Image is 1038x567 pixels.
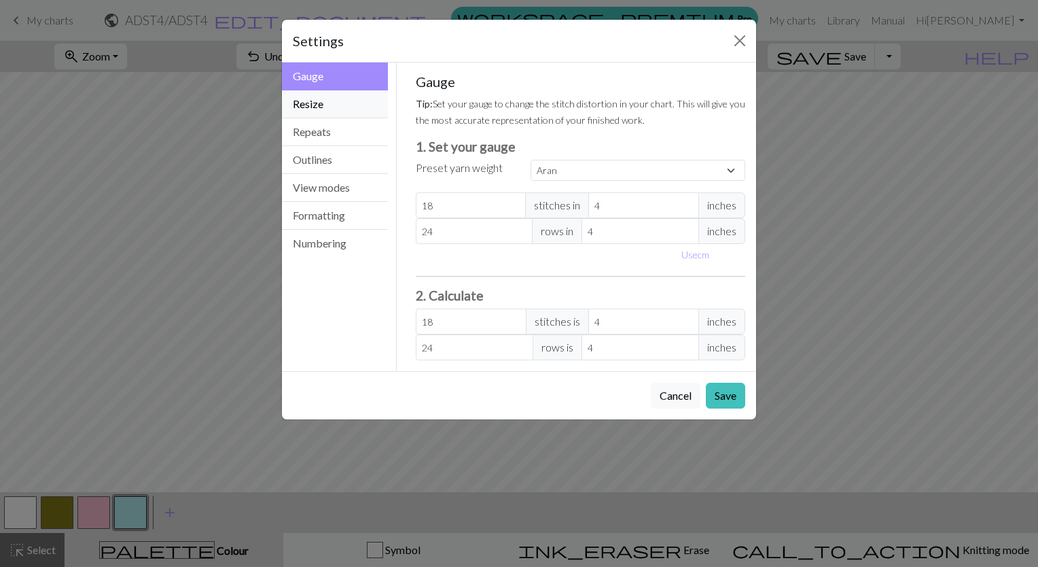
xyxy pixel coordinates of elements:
button: Formatting [282,202,388,230]
h3: 1. Set your gauge [416,139,746,154]
small: Set your gauge to change the stitch distortion in your chart. This will give you the most accurat... [416,98,745,126]
span: inches [698,218,745,244]
label: Preset yarn weight [416,160,503,176]
button: Cancel [651,383,700,409]
button: Repeats [282,118,388,146]
h5: Settings [293,31,344,51]
span: inches [698,192,745,218]
span: stitches is [526,309,589,334]
button: Save [706,383,745,409]
button: View modes [282,174,388,202]
span: rows in [532,218,582,244]
button: Numbering [282,230,388,257]
strong: Tip: [416,98,433,109]
h5: Gauge [416,73,746,90]
span: stitches in [525,192,589,218]
button: Usecm [675,244,715,265]
h3: 2. Calculate [416,288,746,303]
span: inches [698,309,745,334]
button: Close [729,30,751,52]
span: inches [698,334,745,360]
span: rows is [533,334,582,360]
button: Resize [282,90,388,118]
button: Gauge [282,63,388,90]
button: Outlines [282,146,388,174]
